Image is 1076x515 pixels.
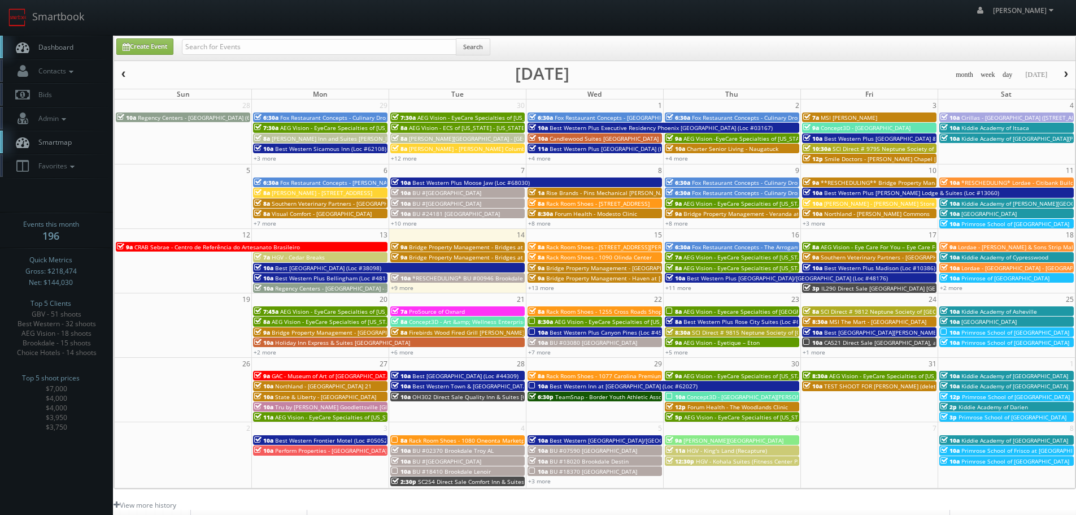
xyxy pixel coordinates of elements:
[272,189,372,197] span: [PERSON_NAME] - [STREET_ADDRESS]
[528,348,551,356] a: +7 more
[803,179,819,187] span: 9a
[275,393,376,401] span: State & Liberty - [GEOGRAPHIC_DATA]
[528,219,551,227] a: +8 more
[528,154,551,162] a: +4 more
[280,308,502,315] span: AEG Vision - EyeCare Specialties of [US_STATE] – [GEOGRAPHIC_DATA] HD EyeCare
[529,393,554,401] span: 6:30p
[555,318,781,326] span: AEG Vision - EyeCare Specialties of [US_STATE] – Eyeworks of San Mateo Optometry
[254,348,276,356] a: +2 more
[412,393,637,401] span: OH302 Direct Sale Quality Inn & Suites [GEOGRAPHIC_DATA] - [GEOGRAPHIC_DATA]
[666,189,690,197] span: 6:30a
[409,243,580,251] span: Bridge Property Management - Bridges at [GEOGRAPHIC_DATA]
[940,200,960,207] span: 10a
[829,372,1009,380] span: AEG Vision - EyeCare Specialties of [US_STATE] – Olympic Eye Care
[666,200,682,207] span: 9a
[275,447,387,455] span: Perform Properties - [GEOGRAPHIC_DATA]
[961,210,1017,218] span: [GEOGRAPHIC_DATA]
[529,145,548,153] span: 11a
[254,154,276,162] a: +3 more
[821,308,979,315] span: SCI Direct # 9812 Neptune Society of [GEOGRAPHIC_DATA]
[550,339,637,347] span: BU #03080 [GEOGRAPHIC_DATA]
[546,264,687,272] span: Bridge Property Management - [GEOGRAPHIC_DATA]
[803,124,819,132] span: 9a
[254,328,270,336] span: 9a
[684,413,888,421] span: AEG Vision - EyeCare Specialties of [US_STATE] – Marin Eye Care Optometry
[529,372,544,380] span: 8a
[412,382,565,390] span: Best Western Town & [GEOGRAPHIC_DATA] (Loc #05423)
[254,179,278,187] span: 6:30a
[272,135,403,142] span: [PERSON_NAME] Inn and Suites [PERSON_NAME]
[665,348,688,356] a: +5 more
[666,318,682,326] span: 8a
[665,154,688,162] a: +4 more
[529,243,544,251] span: 8a
[555,114,743,122] span: Fox Restaurant Concepts - [GEOGRAPHIC_DATA] - [GEOGRAPHIC_DATA]
[529,210,553,218] span: 8:30a
[550,447,637,455] span: BU #07590 [GEOGRAPHIC_DATA]
[412,447,494,455] span: BU #02370 Brookdale Troy AL
[683,264,921,272] span: AEG Vision - EyeCare Specialties of [US_STATE] – Elite Vision Care ([GEOGRAPHIC_DATA])
[940,318,960,326] span: 10a
[529,308,544,315] span: 8a
[529,468,548,475] span: 10a
[803,318,827,326] span: 8:30a
[666,328,690,336] span: 8:30a
[683,253,884,261] span: AEG Vision - EyeCare Specialties of [US_STATE] – [PERSON_NAME] EyeCare
[940,135,960,142] span: 10a
[961,220,1069,228] span: Primrose School of [GEOGRAPHIC_DATA]
[280,124,490,132] span: AEG Vision - EyeCare Specialties of [US_STATE] – Southwest Orlando Eye Care
[940,243,956,251] span: 9a
[546,243,694,251] span: Rack Room Shoes - [STREET_ADDRESS][PERSON_NAME]
[803,308,819,315] span: 8a
[824,328,975,336] span: Best [GEOGRAPHIC_DATA][PERSON_NAME] (Loc #32091)
[666,114,690,122] span: 6:30a
[391,243,407,251] span: 9a
[824,382,1066,390] span: TEST SHOOT FOR [PERSON_NAME] (delete after confirming Smartbook is working for her)
[803,114,819,122] span: 7a
[824,200,935,207] span: [PERSON_NAME] - [PERSON_NAME] Store
[961,372,1068,380] span: Kiddie Academy of [GEOGRAPHIC_DATA]
[391,372,411,380] span: 10a
[254,436,273,444] span: 10a
[391,478,416,486] span: 2:30p
[409,436,536,444] span: Rack Room Shoes - 1080 Oneonta Marketplace
[409,145,548,153] span: [PERSON_NAME] - [PERSON_NAME] Columbus Circle
[409,253,580,261] span: Bridge Property Management - Bridges at [GEOGRAPHIC_DATA]
[254,219,276,227] a: +7 more
[683,339,760,347] span: AEG Vision - Eyetique – Eton
[391,154,417,162] a: +12 more
[529,114,553,122] span: 6:30a
[529,135,548,142] span: 10a
[182,39,456,55] input: Search for Events
[666,457,694,465] span: 12:30p
[412,468,491,475] span: BU #18410 Brookdale Lenoir
[961,308,1037,315] span: Kiddie Academy of Asheville
[254,393,273,401] span: 10a
[529,318,553,326] span: 8:30a
[272,253,325,261] span: HGV - Cedar Breaks
[391,328,407,336] span: 8a
[391,436,407,444] span: 8a
[666,436,682,444] span: 9a
[254,382,273,390] span: 10a
[959,403,1028,411] span: Kiddie Academy of Darien
[275,382,372,390] span: Northland - [GEOGRAPHIC_DATA] 21
[254,145,273,153] span: 10a
[391,135,407,142] span: 8a
[555,210,637,218] span: Forum Health - Modesto Clinic
[272,372,477,380] span: GAC - Museum of Art of [GEOGRAPHIC_DATA][PERSON_NAME] (second shoot)
[33,137,72,147] span: Smartmap
[528,284,554,292] a: +13 more
[138,114,265,122] span: Regency Centers - [GEOGRAPHIC_DATA] (63020)
[829,318,926,326] span: MSI The Mart - [GEOGRAPHIC_DATA]
[961,339,1069,347] span: Primrose School of [GEOGRAPHIC_DATA]
[666,243,690,251] span: 6:30a
[550,145,693,153] span: Best Western Plus [GEOGRAPHIC_DATA] (Loc #35038)
[692,189,834,197] span: Fox Restaurant Concepts - Culinary Dropout - Tempe
[666,145,685,153] span: 10a
[687,447,767,455] span: HGV - King's Land (Recapture)
[666,135,682,142] span: 9a
[940,264,960,272] span: 10a
[391,253,407,261] span: 9a
[940,457,960,465] span: 10a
